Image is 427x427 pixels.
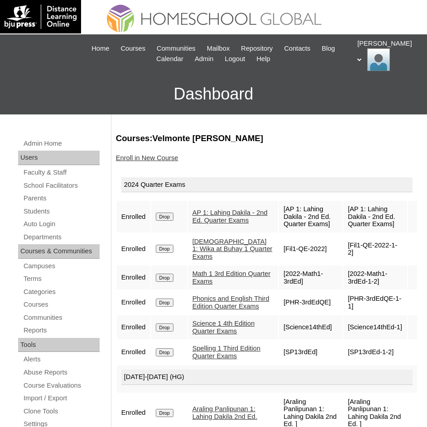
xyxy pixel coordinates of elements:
td: [Science14thEd-1] [343,315,407,339]
a: Categories [23,286,100,298]
a: Blog [317,43,339,54]
img: logo-white.png [5,5,77,29]
a: Communities [23,312,100,323]
a: Departments [23,232,100,243]
a: Spelling 1 Third Edition Quarter Exams [192,345,260,360]
input: Drop [156,409,173,417]
div: [PERSON_NAME] [357,39,418,71]
span: Courses [120,43,145,54]
a: Repository [236,43,277,54]
td: [Fil1-QE-2022] [279,233,342,265]
span: Calendar [156,54,183,64]
a: Mailbox [202,43,235,54]
td: [PHR-3rdEdQE] [279,290,342,314]
h3: Courses:Velmonte [PERSON_NAME] [116,133,418,144]
a: Alerts [23,354,100,365]
a: Terms [23,273,100,285]
input: Drop [156,299,173,307]
a: Auto Login [23,218,100,230]
a: Enroll in New Course [116,154,178,161]
a: Contacts [279,43,315,54]
span: Help [256,54,270,64]
a: Admin Home [23,138,100,149]
a: Import / Export [23,393,100,404]
span: Repository [241,43,273,54]
td: Enrolled [117,290,150,314]
h3: Dashboard [5,74,422,114]
a: Courses [23,299,100,310]
span: Mailbox [207,43,230,54]
span: Home [91,43,109,54]
input: Drop [156,245,173,253]
input: Drop [156,213,173,221]
img: Ariane Ebuen [367,48,390,71]
a: School Facilitators [23,180,100,191]
td: Enrolled [117,315,150,339]
a: [DEMOGRAPHIC_DATA] 1: Wika at Buhay 1 Quarter Exams [192,238,273,260]
a: Math 1 3rd Edition Quarter Exams [192,270,271,285]
a: Students [23,206,100,217]
input: Drop [156,323,173,332]
div: Tools [18,338,100,352]
td: [AP 1: Lahing Dakila - 2nd Ed. Quarter Exams] [279,201,342,232]
a: Admin [190,54,218,64]
td: Enrolled [117,266,150,289]
a: Araling Panlipunan 1: Lahing Dakila 2nd Ed. [192,405,257,420]
td: [SP13rdEd-1-2] [343,340,407,364]
td: Enrolled [117,233,150,265]
td: [Science14thEd] [279,315,342,339]
td: [Fil1-QE-2022-1-2] [343,233,407,265]
a: Courses [116,43,150,54]
a: Campuses [23,261,100,272]
td: [2022-Math1-3rdEd] [279,266,342,289]
a: Home [87,43,114,54]
a: Science 1 4th Edition Quarter Exams [192,320,255,335]
td: Enrolled [117,201,150,232]
a: Faculty & Staff [23,167,100,178]
td: [SP13rdEd] [279,340,342,364]
div: Courses & Communities [18,244,100,259]
div: [DATE]-[DATE] (HG) [121,370,413,385]
a: Help [252,54,274,64]
a: Calendar [152,54,187,64]
div: 2024 Quarter Exams [121,177,413,193]
a: Clone Tools [23,406,100,417]
a: Abuse Reports [23,367,100,378]
span: Communities [157,43,196,54]
a: Reports [23,325,100,336]
a: Course Evaluations [23,380,100,391]
a: AP 1: Lahing Dakila - 2nd Ed. Quarter Exams [192,209,268,224]
a: Communities [152,43,200,54]
a: Logout [221,54,250,64]
td: [2022-Math1-3rdEd-1-2] [343,266,407,289]
div: Users [18,151,100,165]
input: Drop [156,348,173,356]
a: Phonics and English Third Edition Quarter Exams [192,295,269,310]
input: Drop [156,274,173,282]
span: Admin [195,54,214,64]
td: Enrolled [117,340,150,364]
a: Parents [23,193,100,204]
span: Logout [225,54,245,64]
span: Contacts [284,43,310,54]
span: Blog [321,43,335,54]
td: [PHR-3rdEdQE-1-1] [343,290,407,314]
td: [AP 1: Lahing Dakila - 2nd Ed. Quarter Exams] [343,201,407,232]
